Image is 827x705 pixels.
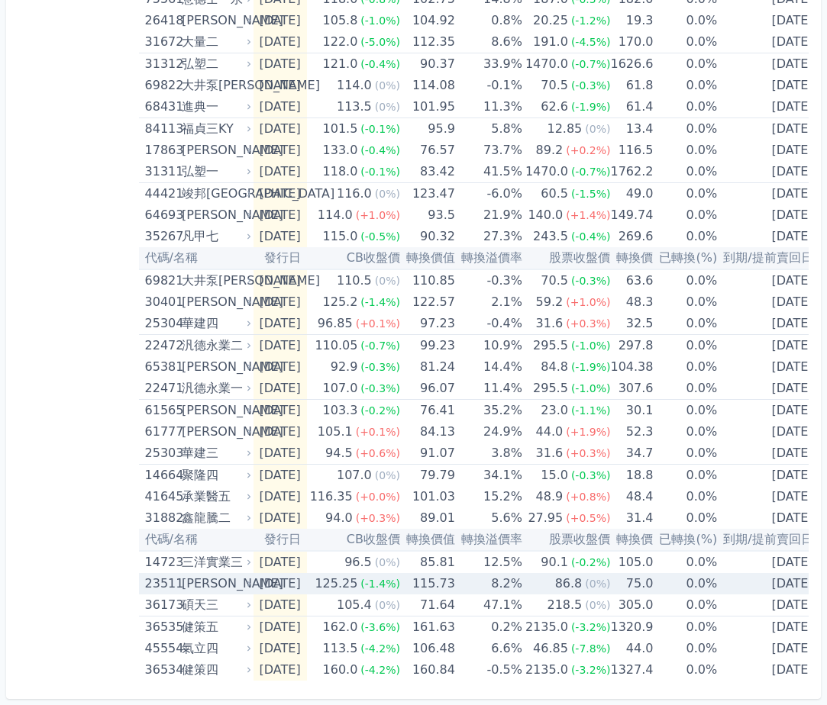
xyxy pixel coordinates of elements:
div: 107.0 [334,465,375,486]
div: 70.5 [538,270,571,291]
td: [DATE] [254,400,307,422]
div: 295.5 [530,378,571,399]
th: 轉換價 [610,529,653,551]
div: 27.95 [525,507,566,529]
span: (-0.4%) [360,144,400,156]
span: (+0.5%) [566,512,610,524]
td: 99.23 [400,335,455,357]
div: 30401 [145,291,178,313]
td: 61.8 [610,75,653,96]
td: -0.3% [455,269,522,291]
div: 96.85 [315,313,356,334]
span: (-0.7%) [571,166,611,178]
div: 華建四 [182,313,248,334]
div: 31311 [145,161,178,182]
td: 0.0% [653,486,717,507]
td: 12.5% [455,551,522,573]
div: 汎德永業二 [182,335,248,356]
th: 發行日 [254,529,307,551]
td: 76.57 [400,140,455,161]
div: 大井泵[PERSON_NAME] [182,270,248,291]
td: -0.1% [455,75,522,96]
td: 0.0% [653,10,717,31]
div: 31.6 [533,443,567,464]
td: 35.2% [455,400,522,422]
div: 105.8 [320,10,361,31]
div: 25303 [145,443,178,464]
span: (-0.3%) [571,79,611,92]
th: 轉換價 [610,247,653,269]
th: 已轉換(%) [653,247,717,269]
span: (-0.7%) [571,58,611,70]
div: 114.0 [315,204,356,226]
td: [DATE] [254,335,307,357]
div: 65381 [145,356,178,378]
div: 44421 [145,183,178,204]
div: 鑫龍騰二 [182,507,248,529]
td: [DATE] [254,96,307,118]
td: 0.0% [653,161,717,183]
span: (+1.4%) [566,209,610,221]
td: [DATE] [254,140,307,161]
td: [DATE] [254,118,307,140]
span: (+0.0%) [356,491,400,503]
span: (0%) [375,188,400,200]
span: (-1.9%) [571,101,611,113]
div: 61565 [145,400,178,421]
td: [DATE] [254,421,307,443]
div: 31672 [145,31,178,53]
div: 福貞三KY [182,118,248,140]
td: 34.7 [610,443,653,465]
td: 0.0% [653,118,717,140]
td: [DATE] [254,378,307,400]
td: [DATE] [717,291,819,313]
div: 60.5 [538,183,571,204]
th: 轉換溢價率 [455,247,522,269]
td: [DATE] [717,421,819,443]
span: (+0.8%) [566,491,610,503]
span: (+0.3%) [356,512,400,524]
span: (-5.0%) [360,36,400,48]
td: 1626.6 [610,53,653,76]
div: 68431 [145,96,178,117]
td: 79.79 [400,465,455,487]
td: [DATE] [717,378,819,400]
td: [DATE] [254,269,307,291]
td: 27.3% [455,226,522,247]
td: 0.0% [653,31,717,53]
td: 0.0% [653,53,717,76]
td: 31.4 [610,507,653,529]
div: 凡甲七 [182,226,248,247]
div: 105.1 [315,421,356,443]
div: 承業醫五 [182,486,248,507]
td: 0.0% [653,378,717,400]
td: 48.3 [610,291,653,313]
td: 13.4 [610,118,653,140]
td: [DATE] [717,507,819,529]
td: 3.8% [455,443,522,465]
td: 19.3 [610,10,653,31]
th: CB收盤價 [307,529,400,551]
td: 5.6% [455,507,522,529]
td: [DATE] [717,140,819,161]
td: 8.6% [455,31,522,53]
span: (+0.6%) [356,447,400,459]
td: -0.4% [455,313,522,335]
td: 0.0% [653,443,717,465]
div: 116.35 [307,486,356,507]
div: [PERSON_NAME] [182,204,248,226]
th: 股票收盤價 [522,529,611,551]
td: 83.42 [400,161,455,183]
div: 17863 [145,140,178,161]
span: (0%) [585,123,610,135]
td: [DATE] [717,183,819,205]
td: 0.0% [653,465,717,487]
div: 64693 [145,204,178,226]
td: [DATE] [717,269,819,291]
span: (-0.4%) [360,58,400,70]
td: 104.92 [400,10,455,31]
td: 112.35 [400,31,455,53]
td: 0.0% [653,96,717,118]
div: 115.0 [320,226,361,247]
td: [DATE] [254,75,307,96]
